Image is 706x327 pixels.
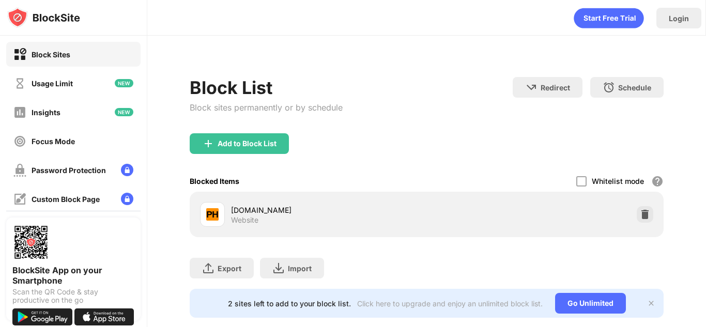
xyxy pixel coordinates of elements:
[618,83,651,92] div: Schedule
[32,79,73,88] div: Usage Limit
[7,7,80,28] img: logo-blocksite.svg
[357,299,543,308] div: Click here to upgrade and enjoy an unlimited block list.
[231,215,258,225] div: Website
[13,164,26,177] img: password-protection-off.svg
[228,299,351,308] div: 2 sites left to add to your block list.
[12,308,72,325] img: get-it-on-google-play.svg
[13,135,26,148] img: focus-off.svg
[206,208,219,221] img: favicons
[121,193,133,205] img: lock-menu.svg
[647,299,655,307] img: x-button.svg
[32,108,60,117] div: Insights
[115,108,133,116] img: new-icon.svg
[541,83,570,92] div: Redirect
[13,106,26,119] img: insights-off.svg
[32,137,75,146] div: Focus Mode
[13,193,26,206] img: customize-block-page-off.svg
[190,77,343,98] div: Block List
[190,102,343,113] div: Block sites permanently or by schedule
[218,264,241,273] div: Export
[12,265,134,286] div: BlockSite App on your Smartphone
[32,50,70,59] div: Block Sites
[13,48,26,61] img: block-on.svg
[13,77,26,90] img: time-usage-off.svg
[12,288,134,304] div: Scan the QR Code & stay productive on the go
[218,139,277,148] div: Add to Block List
[12,224,50,261] img: options-page-qr-code.png
[555,293,626,314] div: Go Unlimited
[190,177,239,185] div: Blocked Items
[32,166,106,175] div: Password Protection
[121,164,133,176] img: lock-menu.svg
[74,308,134,325] img: download-on-the-app-store.svg
[32,195,100,204] div: Custom Block Page
[574,8,644,28] div: animation
[592,177,644,185] div: Whitelist mode
[231,205,427,215] div: [DOMAIN_NAME]
[288,264,312,273] div: Import
[115,79,133,87] img: new-icon.svg
[669,14,689,23] div: Login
